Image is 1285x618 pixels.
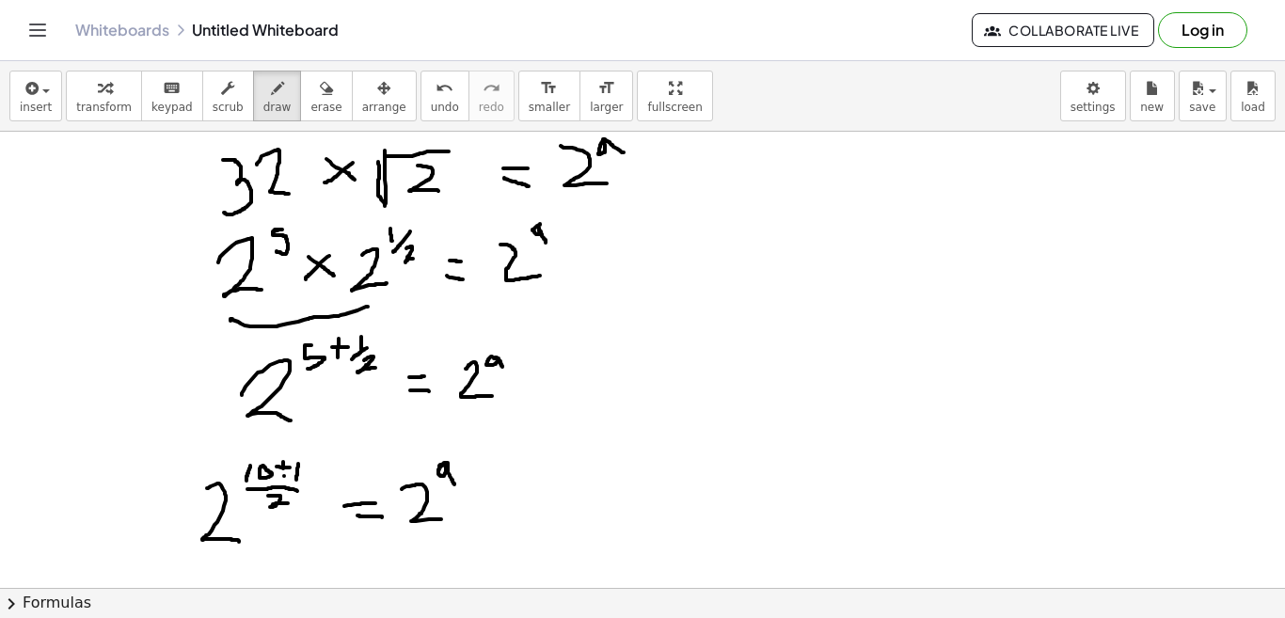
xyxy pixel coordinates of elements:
[590,101,623,114] span: larger
[1060,71,1126,121] button: settings
[263,101,292,114] span: draw
[75,21,169,40] a: Whiteboards
[163,77,181,100] i: keyboard
[310,101,341,114] span: erase
[23,15,53,45] button: Toggle navigation
[972,13,1154,47] button: Collaborate Live
[483,77,500,100] i: redo
[76,101,132,114] span: transform
[1158,12,1247,48] button: Log in
[479,101,504,114] span: redo
[579,71,633,121] button: format_sizelarger
[597,77,615,100] i: format_size
[647,101,702,114] span: fullscreen
[300,71,352,121] button: erase
[66,71,142,121] button: transform
[431,101,459,114] span: undo
[1189,101,1215,114] span: save
[468,71,515,121] button: redoredo
[1241,101,1265,114] span: load
[518,71,580,121] button: format_sizesmaller
[1230,71,1276,121] button: load
[1071,101,1116,114] span: settings
[1140,101,1164,114] span: new
[362,101,406,114] span: arrange
[213,101,244,114] span: scrub
[141,71,203,121] button: keyboardkeypad
[540,77,558,100] i: format_size
[637,71,712,121] button: fullscreen
[436,77,453,100] i: undo
[1130,71,1175,121] button: new
[20,101,52,114] span: insert
[352,71,417,121] button: arrange
[988,22,1138,39] span: Collaborate Live
[253,71,302,121] button: draw
[529,101,570,114] span: smaller
[420,71,469,121] button: undoundo
[1179,71,1227,121] button: save
[202,71,254,121] button: scrub
[9,71,62,121] button: insert
[151,101,193,114] span: keypad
